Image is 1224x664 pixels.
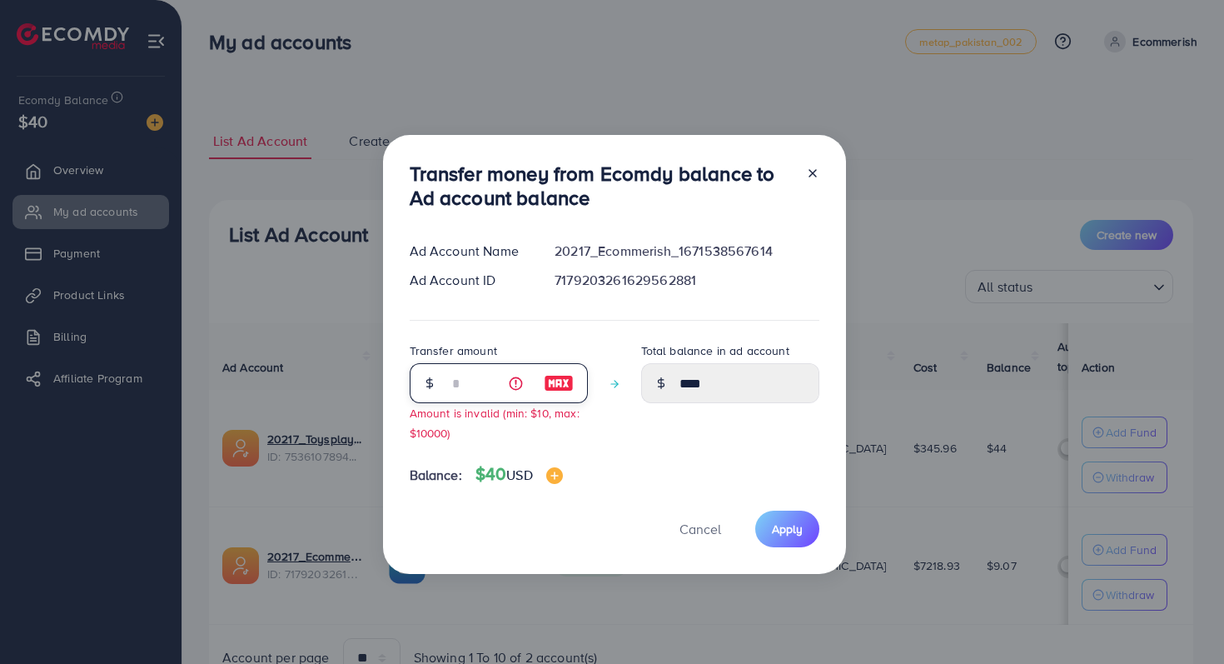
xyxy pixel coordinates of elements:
[546,467,563,484] img: image
[410,162,793,210] h3: Transfer money from Ecomdy balance to Ad account balance
[396,271,542,290] div: Ad Account ID
[641,342,789,359] label: Total balance in ad account
[541,271,832,290] div: 7179203261629562881
[396,242,542,261] div: Ad Account Name
[679,520,721,538] span: Cancel
[410,466,462,485] span: Balance:
[506,466,532,484] span: USD
[755,511,819,547] button: Apply
[772,521,803,537] span: Apply
[541,242,832,261] div: 20217_Ecommerish_1671538567614
[1153,589,1212,652] iframe: Chat
[659,511,742,547] button: Cancel
[410,342,497,359] label: Transfer amount
[475,464,563,485] h4: $40
[410,405,580,440] small: Amount is invalid (min: $10, max: $10000)
[544,373,574,393] img: image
